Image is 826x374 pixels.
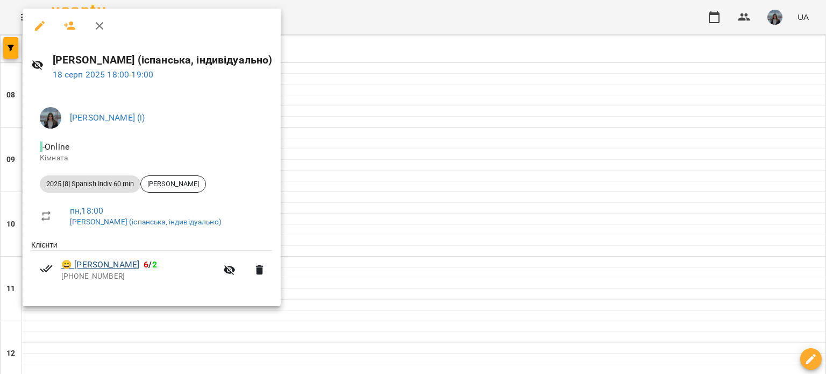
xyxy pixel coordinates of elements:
[40,142,72,152] span: - Online
[140,175,206,193] div: [PERSON_NAME]
[53,69,154,80] a: 18 серп 2025 18:00-19:00
[61,258,139,271] a: 😀 [PERSON_NAME]
[40,107,61,129] img: 5016bfd3fcb89ecb1154f9e8b701e3c2.jpg
[152,259,157,270] span: 2
[53,52,273,68] h6: [PERSON_NAME] (іспанська, індивідуально)
[144,259,156,270] b: /
[40,262,53,275] svg: Візит сплачено
[141,179,205,189] span: [PERSON_NAME]
[70,217,222,226] a: [PERSON_NAME] (іспанська, індивідуально)
[70,112,145,123] a: [PERSON_NAME] (і)
[70,206,103,216] a: пн , 18:00
[31,239,272,293] ul: Клієнти
[40,153,264,164] p: Кімната
[61,271,217,282] p: [PHONE_NUMBER]
[144,259,148,270] span: 6
[40,179,140,189] span: 2025 [8] Spanish Indiv 60 min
